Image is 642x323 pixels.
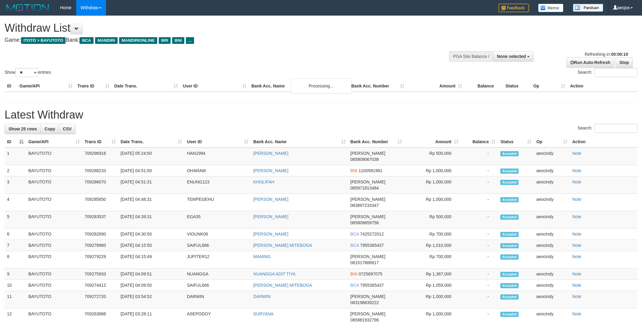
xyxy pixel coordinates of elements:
th: Trans ID [75,80,112,92]
td: [DATE] 05:24:50 [118,147,185,165]
span: [PERSON_NAME] [350,214,385,219]
td: 5 [5,211,26,229]
td: [DATE] 04:48:31 [118,194,185,211]
a: Show 25 rows [5,124,41,134]
span: ... [186,37,194,44]
a: Note [572,283,581,288]
span: Copy 085971813484 to clipboard [350,186,379,190]
th: Bank Acc. Name: activate to sort column ascending [251,136,348,147]
span: Accepted [500,180,519,185]
th: Bank Acc. Number: activate to sort column ascending [348,136,404,147]
th: Amount [407,80,465,92]
td: 2 [5,165,26,176]
span: Accepted [500,197,519,202]
td: aeocindy [534,280,570,291]
td: [DATE] 04:51:50 [118,165,185,176]
div: Processing... [291,78,352,94]
td: - [461,165,498,176]
td: aeocindy [534,147,570,165]
td: ENUNG123 [184,176,251,194]
td: [DATE] 04:30:50 [118,229,185,240]
td: DARWIN [184,291,251,308]
a: KHOLIFAH [253,179,274,184]
td: aeocindy [534,268,570,280]
td: BAYUTOTO [26,251,82,268]
td: 709282690 [82,229,118,240]
span: Accepted [500,283,519,288]
th: Date Trans. [112,80,180,92]
a: Note [572,294,581,299]
th: Balance: activate to sort column ascending [461,136,498,147]
span: None selected [497,54,526,59]
td: NUANGGA [184,268,251,280]
td: SAIFUL666 [184,280,251,291]
td: - [461,194,498,211]
td: aeocindy [534,211,570,229]
td: 7 [5,240,26,251]
input: Search: [594,124,637,133]
h1: Withdraw List [5,22,422,34]
a: Stop [615,57,633,68]
span: Copy 081517888817 to clipboard [350,260,379,265]
a: Note [572,179,581,184]
img: Button%20Memo.svg [538,4,564,12]
td: 3 [5,176,26,194]
span: BCA [350,283,359,288]
select: Showentries [15,68,38,77]
a: Note [572,232,581,236]
td: BAYUTOTO [26,291,82,308]
td: OHARAW [184,165,251,176]
th: Status: activate to sort column ascending [498,136,534,147]
td: HAN1994 [184,147,251,165]
h1: Latest Withdraw [5,109,637,121]
span: Copy 083897233347 to clipboard [350,203,379,208]
span: [PERSON_NAME] [350,294,385,299]
a: Note [572,243,581,248]
span: Accepted [500,294,519,300]
th: Game/API: activate to sort column ascending [26,136,82,147]
a: Note [572,151,581,156]
td: [DATE] 04:09:50 [118,280,185,291]
td: 709279229 [82,251,118,268]
td: Rp 1,000,000 [404,194,461,211]
td: 11 [5,291,26,308]
img: Feedback.jpg [498,4,529,12]
a: [PERSON_NAME] [253,151,288,156]
strong: 00:00:10 [611,52,628,57]
th: Balance [465,80,503,92]
td: aeocindy [534,194,570,211]
td: Rp 500,000 [404,211,461,229]
a: [PERSON_NAME] [253,214,288,219]
span: Accepted [500,232,519,237]
td: 709272720 [82,291,118,308]
a: Note [572,168,581,173]
th: Op: activate to sort column ascending [534,136,570,147]
td: [DATE] 04:09:51 [118,268,185,280]
span: [PERSON_NAME] [350,151,385,156]
a: Note [572,272,581,276]
a: [PERSON_NAME] [253,168,288,173]
a: [PERSON_NAME] MITEBOGA [253,243,312,248]
th: Trans ID: activate to sort column ascending [82,136,118,147]
span: CSV [63,126,72,131]
th: Amount: activate to sort column ascending [404,136,461,147]
td: 709278960 [82,240,118,251]
td: - [461,229,498,240]
span: BCA [350,232,359,236]
td: Rp 1,059,000 [404,280,461,291]
td: Rp 1,000,000 [404,165,461,176]
td: 709286070 [82,176,118,194]
td: aeocindy [534,251,570,268]
h4: Game: Bank: [5,37,422,43]
a: [PERSON_NAME] [253,197,288,202]
td: aeocindy [534,240,570,251]
span: Copy 1100581981 to clipboard [359,168,382,173]
span: Copy 085809659756 to clipboard [350,220,379,225]
span: Accepted [500,312,519,317]
td: TEMPEGEHU [184,194,251,211]
a: SURYANA [253,311,273,316]
td: aeocindy [534,229,570,240]
td: 709275933 [82,268,118,280]
td: - [461,251,498,268]
td: Rp 1,000,000 [404,176,461,194]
